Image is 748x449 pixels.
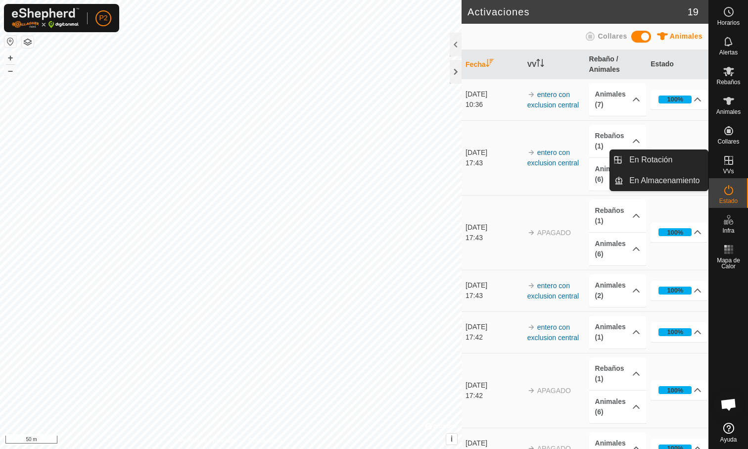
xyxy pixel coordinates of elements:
[717,139,739,145] span: Collares
[714,390,744,419] div: Chat abierto
[589,233,646,265] p-accordion-header: Animales (6)
[589,357,646,390] p-accordion-header: Rebaños (1)
[623,150,708,170] a: En Rotación
[99,13,107,23] span: P2
[466,158,522,168] div: 17:43
[466,100,522,110] div: 10:36
[451,435,453,443] span: i
[466,280,522,291] div: [DATE]
[527,282,579,300] a: entero con exclusion central
[651,380,707,400] p-accordion-header: 100%
[658,386,692,394] div: 100%
[585,50,647,79] th: Rebaño / Animales
[722,228,734,234] span: Infra
[22,36,34,48] button: Capas del Mapa
[623,171,708,191] a: En Almacenamiento
[537,229,571,237] span: APAGADO
[466,148,522,158] div: [DATE]
[629,154,672,166] span: En Rotación
[486,60,494,68] p-sorticon: Activar para ordenar
[629,175,700,187] span: En Almacenamiento
[651,281,707,300] p-accordion-header: 100%
[719,50,738,55] span: Alertas
[589,316,646,349] p-accordion-header: Animales (1)
[4,65,16,77] button: –
[537,387,571,395] span: APAGADO
[466,222,522,233] div: [DATE]
[716,79,740,85] span: Rebaños
[658,328,692,336] div: 100%
[589,158,646,191] p-accordion-header: Animales (6)
[716,109,741,115] span: Animales
[651,90,707,109] p-accordion-header: 100%
[466,89,522,100] div: [DATE]
[466,332,522,343] div: 17:42
[466,380,522,391] div: [DATE]
[598,32,627,40] span: Collares
[610,150,708,170] li: En Rotación
[667,286,683,295] div: 100%
[466,291,522,301] div: 17:43
[527,229,535,237] img: arrow
[667,228,683,237] div: 100%
[462,50,523,79] th: Fecha
[719,198,738,204] span: Estado
[589,83,646,116] p-accordion-header: Animales (7)
[527,149,579,167] a: entero con exclusion central
[589,391,646,423] p-accordion-header: Animales (6)
[651,148,707,167] p-accordion-header: 100%
[709,419,748,447] a: Ayuda
[527,91,535,99] img: arrow
[610,171,708,191] li: En Almacenamiento
[466,391,522,401] div: 17:42
[536,60,544,68] p-sorticon: Activar para ordenar
[527,282,535,290] img: arrow
[658,287,692,295] div: 100%
[466,438,522,449] div: [DATE]
[523,50,585,79] th: VV
[647,50,708,79] th: Estado
[446,434,457,445] button: i
[670,32,702,40] span: Animales
[466,322,522,332] div: [DATE]
[527,323,579,342] a: entero con exclusion central
[527,387,535,395] img: arrow
[589,200,646,232] p-accordion-header: Rebaños (1)
[527,149,535,156] img: arrow
[667,386,683,395] div: 100%
[589,274,646,307] p-accordion-header: Animales (2)
[467,6,688,18] h2: Activaciones
[667,327,683,337] div: 100%
[651,222,707,242] p-accordion-header: 100%
[12,8,79,28] img: Logo Gallagher
[667,95,683,104] div: 100%
[180,436,236,445] a: Política de Privacidad
[723,168,734,174] span: VVs
[527,91,579,109] a: entero con exclusion central
[4,36,16,48] button: Restablecer Mapa
[527,323,535,331] img: arrow
[589,125,646,157] p-accordion-header: Rebaños (1)
[658,228,692,236] div: 100%
[711,257,746,269] span: Mapa de Calor
[4,52,16,64] button: +
[658,96,692,103] div: 100%
[249,436,282,445] a: Contáctenos
[466,233,522,243] div: 17:43
[688,4,699,19] span: 19
[720,437,737,443] span: Ayuda
[717,20,740,26] span: Horarios
[651,322,707,342] p-accordion-header: 100%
